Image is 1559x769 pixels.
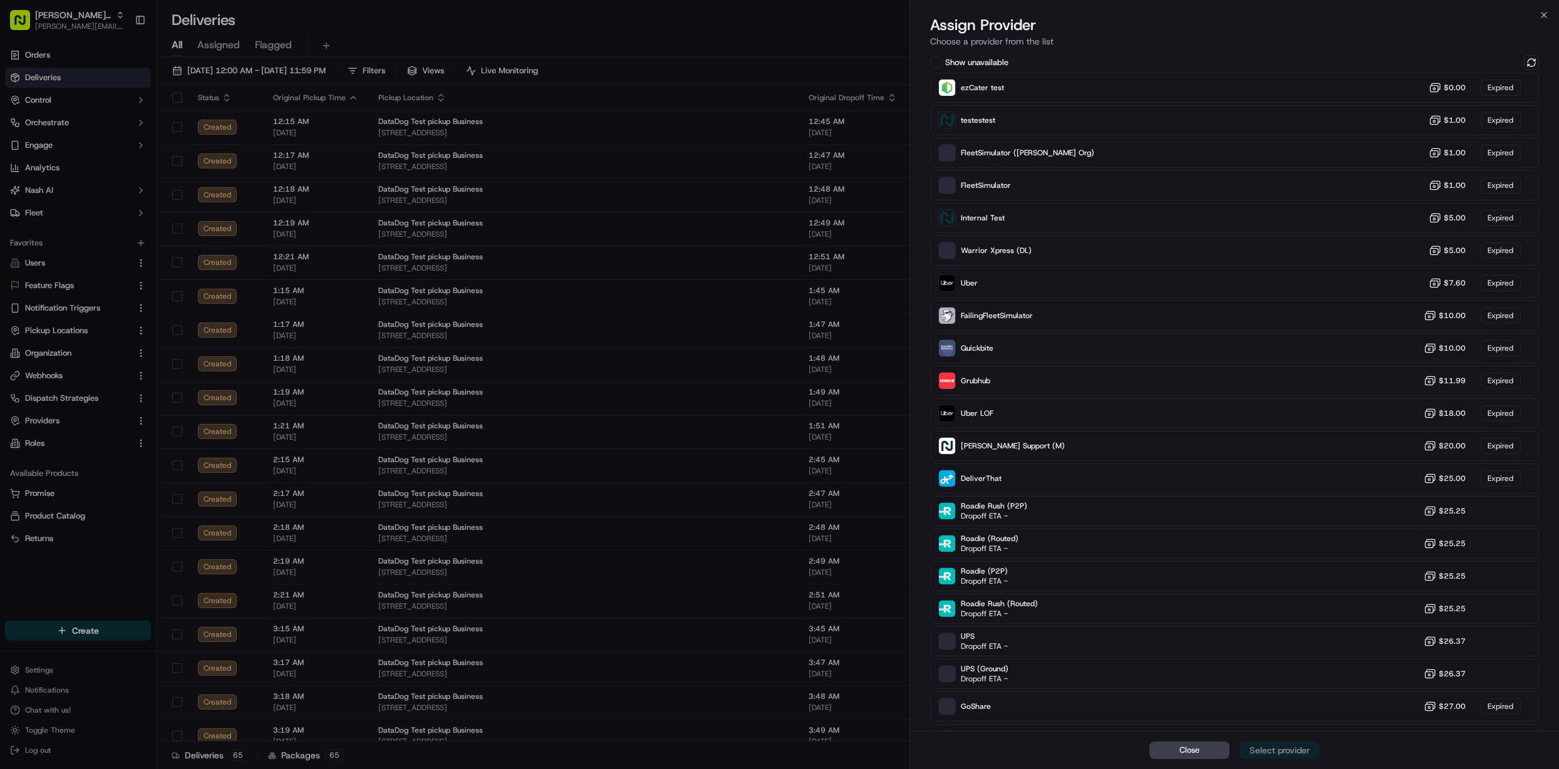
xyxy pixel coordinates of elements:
span: DeliverThat [961,473,1002,483]
button: $1.00 [1429,114,1466,126]
span: Warrior Xpress (DL) [961,245,1032,255]
button: $11.99 [1424,374,1466,387]
button: $10.00 [1424,309,1466,322]
img: Uber LOF [939,405,955,421]
div: Expired [1481,112,1521,128]
span: Grubhub [961,376,990,386]
span: FleetSimulator [961,180,1011,190]
span: $1.00 [1444,115,1466,125]
button: $26.37 [1424,668,1466,680]
img: DeliverThat [939,470,955,487]
button: $20.00 [1424,440,1466,452]
span: $25.25 [1439,539,1466,549]
img: 1736555255976-a54dd68f-1ca7-489b-9aae-adbdc363a1c4 [13,120,35,142]
span: $27.00 [1439,701,1466,711]
span: Close [1179,745,1199,756]
span: $7.60 [1444,278,1466,288]
span: Uber [961,278,978,288]
span: Internal Test [961,213,1005,223]
span: [PERSON_NAME] Support (M) [961,441,1065,451]
span: FailingFleetSimulator [961,311,1033,321]
span: $1.00 [1444,148,1466,158]
div: Start new chat [43,120,205,132]
div: Expired [1481,177,1521,194]
button: $25.25 [1424,602,1466,615]
img: FailingFleetSimulator [939,307,955,324]
span: $25.25 [1439,604,1466,614]
button: $7.60 [1429,277,1466,289]
span: UPS [961,729,1008,739]
span: Dropoff ETA - [961,511,1027,521]
span: $26.37 [1439,669,1466,679]
button: $25.25 [1424,505,1466,517]
div: Expired [1481,698,1521,715]
a: 💻API Documentation [101,177,206,199]
span: Roadie (Routed) [961,534,1018,544]
span: Pylon [125,212,152,222]
button: $5.00 [1429,244,1466,257]
button: $18.00 [1424,407,1466,420]
span: API Documentation [118,182,201,194]
div: Expired [1481,470,1521,487]
span: Roadie Rush (P2P) [961,501,1027,511]
span: $25.25 [1439,506,1466,516]
div: Expired [1481,275,1521,291]
div: Expired [1481,80,1521,96]
button: $1.00 [1429,179,1466,192]
div: Expired [1481,307,1521,324]
span: UPS (Ground) [961,664,1008,674]
img: Internal Fleet [939,112,955,128]
button: $1.00 [1429,147,1466,159]
div: Expired [1481,145,1521,161]
span: Dropoff ETA - [961,674,1008,684]
img: Quickbite [939,340,955,356]
span: GoShare [961,701,991,711]
div: Expired [1481,242,1521,259]
button: $25.25 [1424,537,1466,550]
button: $5.00 [1429,212,1466,224]
div: 💻 [106,183,116,193]
div: Expired [1481,373,1521,389]
span: $1.00 [1444,180,1466,190]
span: FleetSimulator ([PERSON_NAME] Org) [961,148,1094,158]
span: Dropoff ETA - [961,609,1038,619]
button: Start new chat [213,123,228,138]
div: 📗 [13,183,23,193]
span: $20.00 [1439,441,1466,451]
span: $25.25 [1439,571,1466,581]
span: $0.00 [1444,83,1466,93]
label: Show unavailable [945,57,1008,68]
span: $5.00 [1444,245,1466,255]
img: Roadie Rush (Routed) [939,601,955,617]
span: $11.99 [1439,376,1466,386]
p: Choose a provider from the list [930,35,1539,48]
span: Roadie Rush (Routed) [961,599,1038,609]
img: Nash Support (M) [939,438,955,454]
span: $25.00 [1439,473,1466,483]
img: Roadie Rush (P2P) [939,503,955,519]
h2: Assign Provider [930,15,1539,35]
img: Roadie (P2P) [939,568,955,584]
span: ezCater test [961,83,1004,93]
img: Uber [939,275,955,291]
span: Uber LOF [961,408,993,418]
a: Powered byPylon [88,212,152,222]
span: $10.00 [1439,343,1466,353]
div: Expired [1481,210,1521,226]
span: testestest [961,115,995,125]
span: UPS [961,631,1008,641]
span: $18.00 [1439,408,1466,418]
button: $25.00 [1424,472,1466,485]
span: Quickbite [961,343,993,353]
span: $26.37 [1439,636,1466,646]
span: $10.00 [1439,311,1466,321]
span: Dropoff ETA - [961,544,1018,554]
span: Dropoff ETA - [961,641,1008,651]
span: Knowledge Base [25,182,96,194]
button: $27.00 [1424,700,1466,713]
img: Grubhub [939,373,955,389]
div: We're available if you need us! [43,132,158,142]
input: Got a question? Start typing here... [33,81,225,94]
div: Expired [1481,340,1521,356]
button: $0.00 [1429,81,1466,94]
